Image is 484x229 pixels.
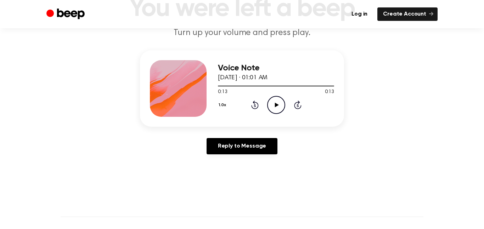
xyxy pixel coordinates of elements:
a: Beep [46,7,86,21]
span: 0:13 [325,88,334,96]
a: Create Account [377,7,438,21]
p: Turn up your volume and press play. [106,27,378,39]
span: 0:13 [218,88,227,96]
h3: Voice Note [218,63,334,73]
button: 1.0x [218,99,229,111]
a: Reply to Message [207,138,277,154]
span: [DATE] · 01:01 AM [218,75,268,81]
a: Log in [346,7,373,21]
